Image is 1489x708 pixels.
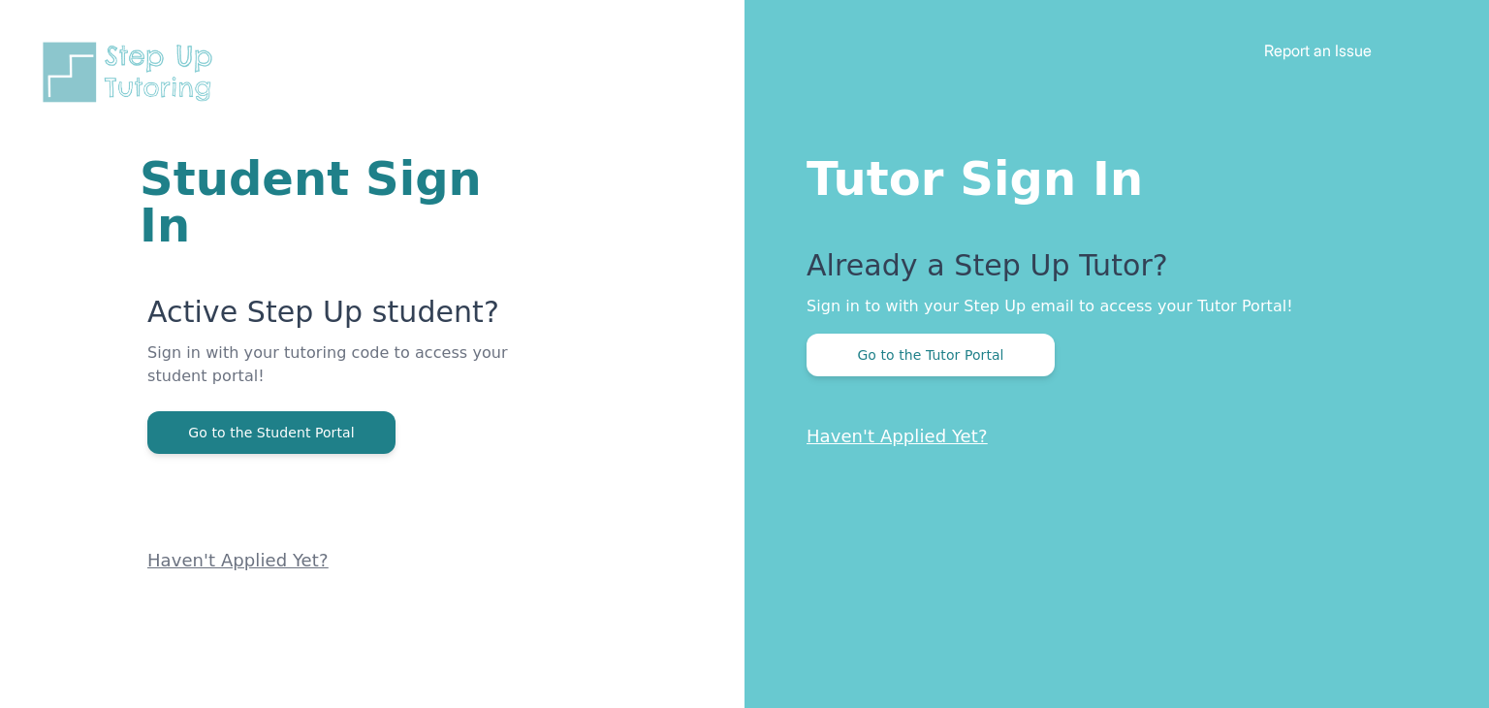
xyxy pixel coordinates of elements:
button: Go to the Tutor Portal [807,334,1055,376]
p: Sign in with your tutoring code to access your student portal! [147,341,512,411]
a: Haven't Applied Yet? [147,550,329,570]
p: Active Step Up student? [147,295,512,341]
a: Go to the Tutor Portal [807,345,1055,364]
h1: Tutor Sign In [807,147,1411,202]
button: Go to the Student Portal [147,411,396,454]
p: Already a Step Up Tutor? [807,248,1411,295]
a: Go to the Student Portal [147,423,396,441]
h1: Student Sign In [140,155,512,248]
a: Report an Issue [1264,41,1372,60]
a: Haven't Applied Yet? [807,426,988,446]
p: Sign in to with your Step Up email to access your Tutor Portal! [807,295,1411,318]
img: Step Up Tutoring horizontal logo [39,39,225,106]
